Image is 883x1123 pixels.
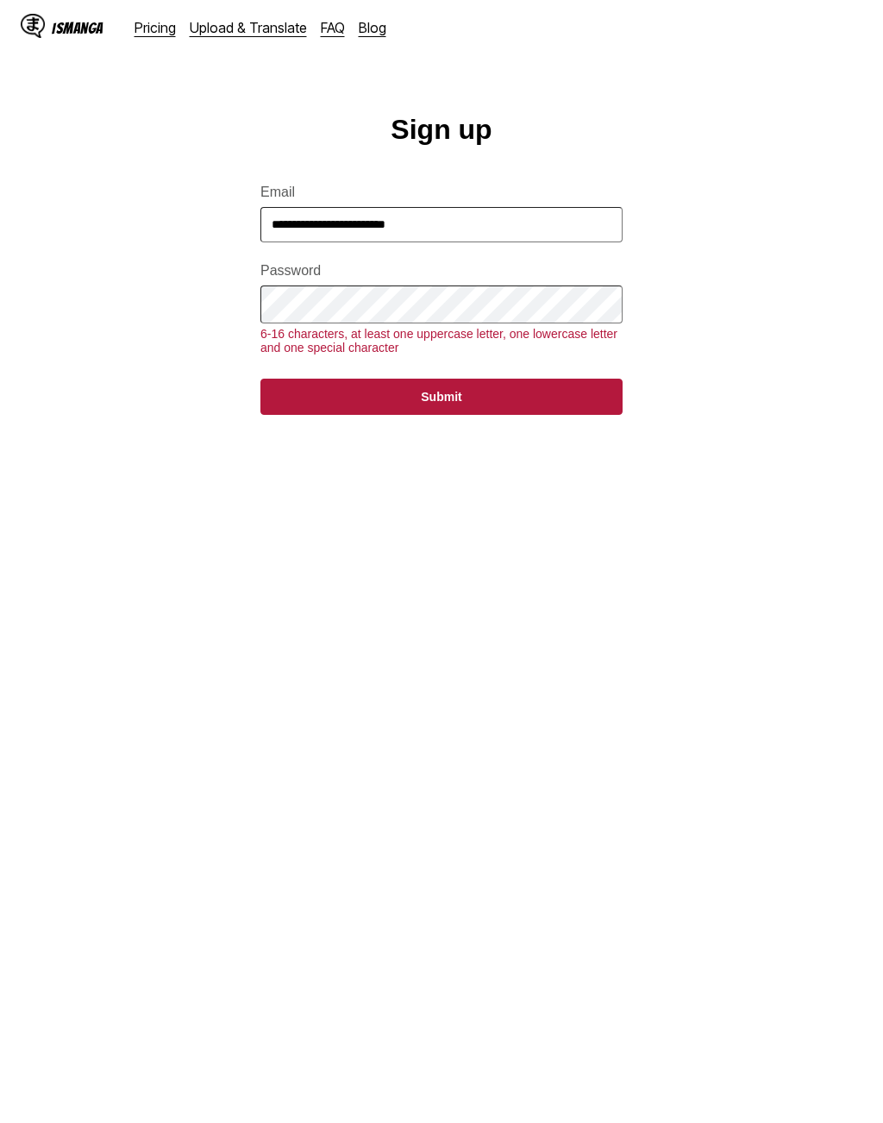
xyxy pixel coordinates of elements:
a: Blog [359,19,386,36]
img: IsManga Logo [21,14,45,38]
div: 6-16 characters, at least one uppercase letter, one lowercase letter and one special character [260,327,623,354]
label: Email [260,185,623,200]
a: IsManga LogoIsManga [21,14,135,41]
button: Submit [260,379,623,415]
div: IsManga [52,20,103,36]
a: FAQ [321,19,345,36]
a: Pricing [135,19,176,36]
label: Password [260,263,623,279]
a: Upload & Translate [190,19,307,36]
h1: Sign up [391,114,492,146]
